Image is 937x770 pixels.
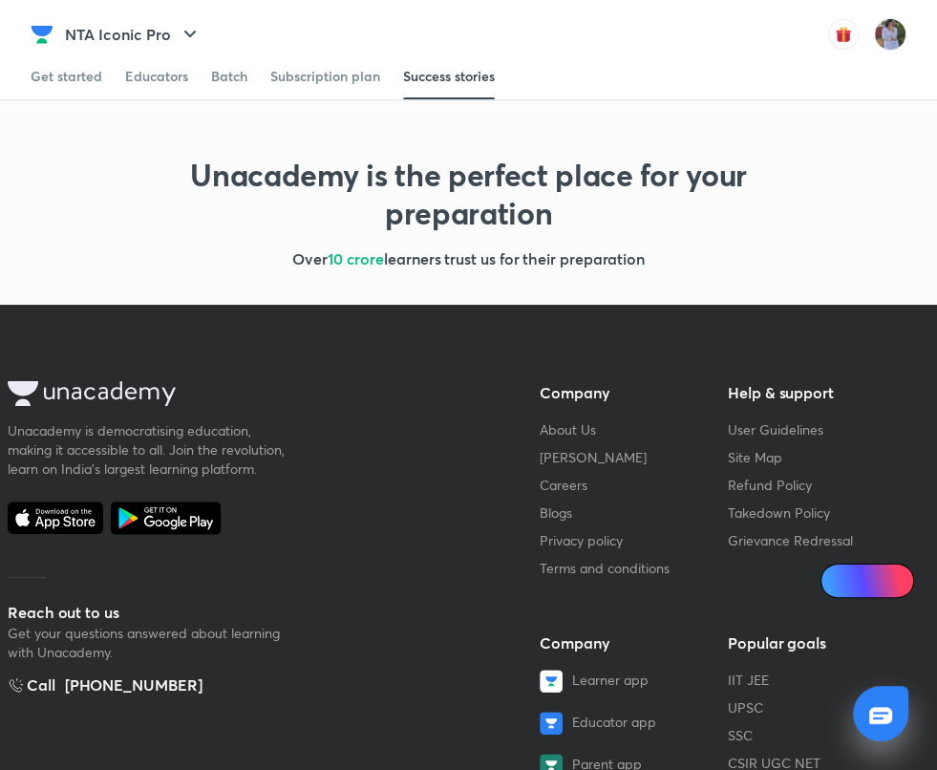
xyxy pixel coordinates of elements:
a: User Guidelines [728,420,823,438]
h5: Over learners trust us for their preparation [31,247,906,270]
button: NTA Iconic Pro [53,15,213,53]
a: Careers [540,476,587,494]
a: UPSC [728,698,763,717]
h5: Help & support [728,381,901,404]
div: [PHONE_NUMBER] [65,674,202,696]
h5: Company [540,381,713,404]
a: Ai Doubts [820,564,914,598]
img: avatar [828,19,859,50]
div: Success stories [403,67,495,86]
a: Refund Policy [728,476,812,494]
h5: Reach out to us [8,601,294,624]
a: Grievance Redressal [728,531,853,549]
a: Privacy policy [540,531,623,549]
h5: Company [540,631,713,654]
h5: Popular goals [728,631,901,654]
div: Get started [31,67,102,86]
img: Learner app [540,670,563,693]
a: Subscription plan [270,53,380,99]
span: 10 crore [328,248,384,268]
a: About Us [540,420,596,438]
a: IIT JEE [728,671,769,689]
img: Parmar Pratishtha [874,18,906,51]
a: Site Map [728,448,782,466]
a: Success stories [403,53,495,99]
img: Company Logo [31,23,53,46]
p: Get your questions answered about learning with Unacademy. [8,624,294,662]
div: Batch [211,67,247,86]
h5: Call [8,674,55,696]
a: [PERSON_NAME] [540,448,647,466]
h1: Unacademy is the perfect place for your preparation [131,156,807,232]
a: Terms and conditions [540,559,670,577]
img: Icon [832,573,847,588]
img: Educator app [540,712,563,735]
span: Ai Doubts [852,573,903,588]
div: Educators [125,67,188,86]
a: Educators [125,53,188,99]
a: Educator app [540,712,713,735]
div: Subscription plan [270,67,380,86]
a: Learner app [540,670,713,693]
a: Get started [31,53,102,99]
a: Batch [211,53,247,99]
a: Call[PHONE_NUMBER] [8,674,294,696]
div: Unacademy is democratising education, making it accessible to all. Join the revolution, learn on ... [8,421,294,479]
a: SSC [728,726,753,744]
a: Blogs [540,503,572,522]
a: Takedown Policy [728,503,830,522]
img: Unacademy Logo [8,381,176,406]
